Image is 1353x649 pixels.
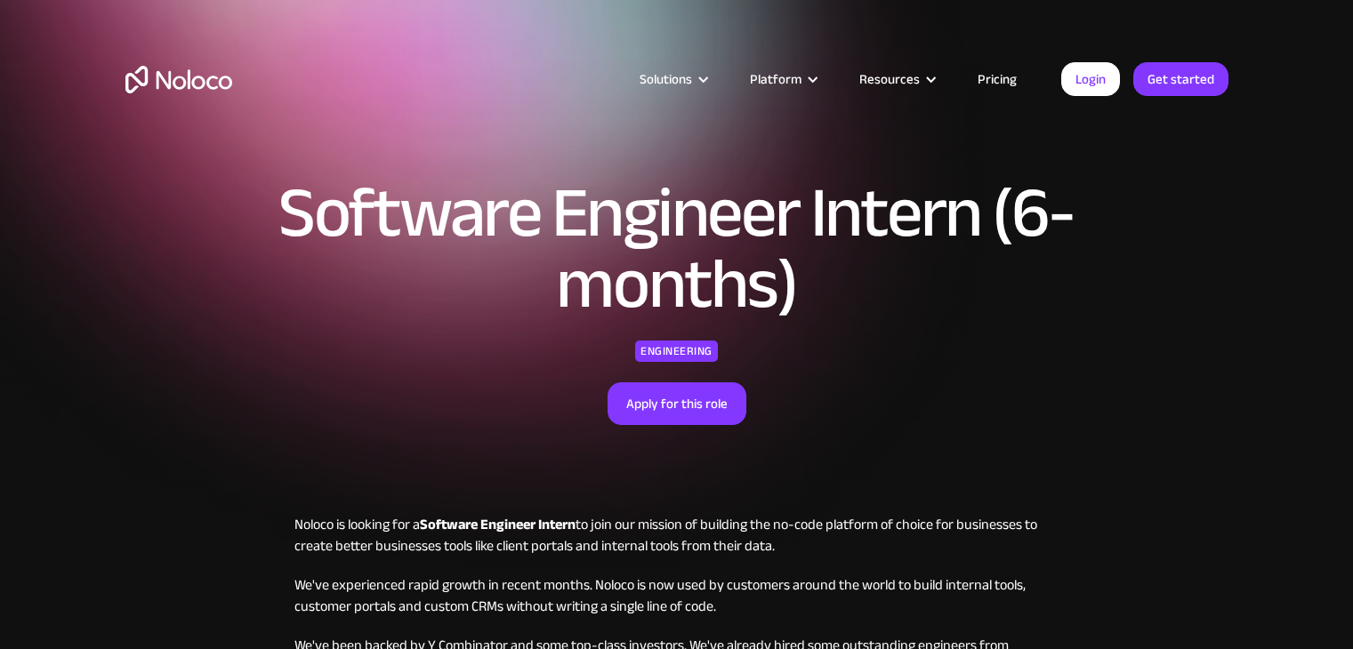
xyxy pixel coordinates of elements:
[294,574,1059,617] p: We've experienced rapid growth in recent months. Noloco is now used by customers around the world...
[955,68,1039,91] a: Pricing
[125,66,232,93] a: home
[617,68,728,91] div: Solutions
[219,178,1135,320] h1: Software Engineer Intern (6-months)
[640,68,692,91] div: Solutions
[420,511,576,538] strong: Software Engineer Intern
[635,341,718,362] div: Engineering
[837,68,955,91] div: Resources
[1133,62,1228,96] a: Get started
[294,514,1059,557] p: Noloco is looking for a to join our mission of building the no-code platform of choice for busine...
[750,68,801,91] div: Platform
[608,382,746,425] a: Apply for this role
[728,68,837,91] div: Platform
[1061,62,1120,96] a: Login
[859,68,920,91] div: Resources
